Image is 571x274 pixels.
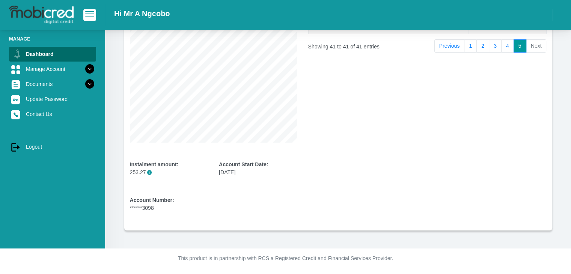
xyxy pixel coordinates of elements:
[9,62,96,76] a: Manage Account
[130,169,208,176] p: 253.27
[514,39,526,53] a: 5
[9,77,96,91] a: Documents
[9,140,96,154] a: Logout
[114,9,170,18] h2: Hi Mr A Ngcobo
[9,107,96,121] a: Contact Us
[219,161,297,176] div: [DATE]
[9,92,96,106] a: Update Password
[9,6,74,24] img: logo-mobicred.svg
[476,39,489,53] a: 2
[77,254,494,262] p: This product is in partnership with RCS a Registered Credit and Financial Services Provider.
[308,39,401,51] div: Showing 41 to 41 of 41 entries
[9,35,96,42] li: Manage
[9,47,96,61] a: Dashboard
[434,39,465,53] a: Previous
[464,39,477,53] a: 1
[147,170,152,175] span: i
[219,161,268,167] b: Account Start Date:
[501,39,514,53] a: 4
[489,39,502,53] a: 3
[130,197,174,203] b: Account Number:
[130,161,179,167] b: Instalment amount:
